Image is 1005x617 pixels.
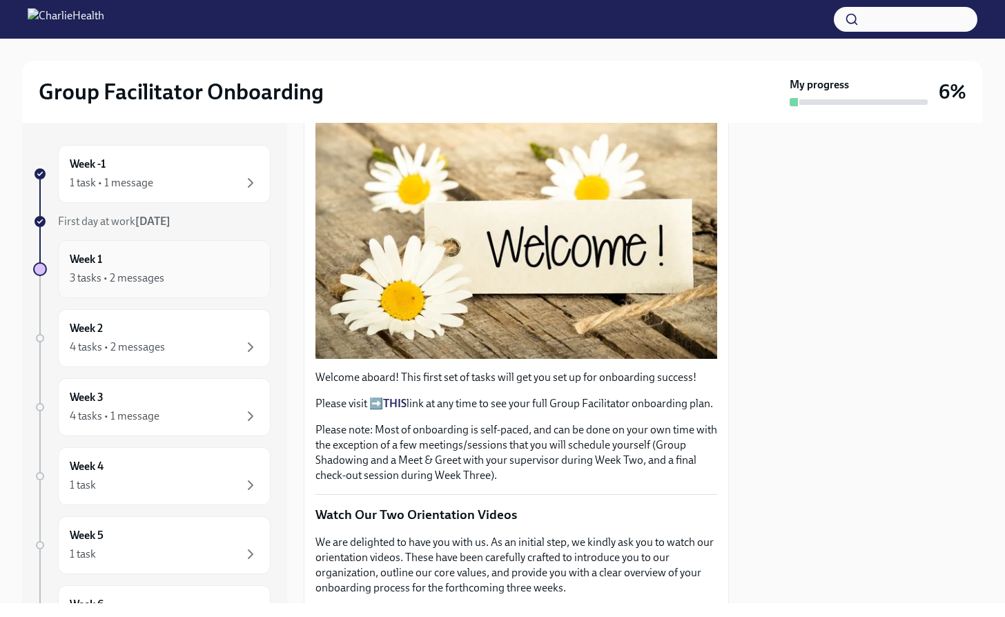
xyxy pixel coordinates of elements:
strong: [DATE] [135,215,170,228]
div: 1 task [70,547,96,562]
div: 3 tasks • 2 messages [70,271,164,286]
a: THIS [383,397,407,410]
div: 1 task [70,478,96,493]
strong: My progress [790,77,849,92]
a: Week 41 task [33,447,271,505]
h6: Week 6 [70,597,104,612]
p: Welcome aboard! This first set of tasks will get you set up for onboarding success! [315,370,717,385]
div: 1 task • 1 message [70,175,153,190]
h6: Week 5 [70,528,104,543]
span: First day at work [58,215,170,228]
img: CharlieHealth [28,8,104,30]
div: 4 tasks • 1 message [70,409,159,424]
h6: Week -1 [70,157,106,172]
a: Week -11 task • 1 message [33,145,271,203]
a: Week 13 tasks • 2 messages [33,240,271,298]
a: Week 51 task [33,516,271,574]
p: We are delighted to have you with us. As an initial step, we kindly ask you to watch our orientat... [315,535,717,596]
h2: Group Facilitator Onboarding [39,78,324,106]
p: Watch Our Two Orientation Videos [315,506,717,524]
h6: Week 2 [70,321,103,336]
h6: Week 3 [70,390,104,405]
button: Zoom image [315,118,717,359]
a: Week 34 tasks • 1 message [33,378,271,436]
a: Week 24 tasks • 2 messages [33,309,271,367]
h3: 6% [939,79,966,104]
h6: Week 1 [70,252,102,267]
p: Please note: Most of onboarding is self-paced, and can be done on your own time with the exceptio... [315,422,717,483]
div: 4 tasks • 2 messages [70,340,165,355]
a: First day at work[DATE] [33,214,271,229]
p: Please visit ➡️ link at any time to see your full Group Facilitator onboarding plan. [315,396,717,411]
h6: Week 4 [70,459,104,474]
